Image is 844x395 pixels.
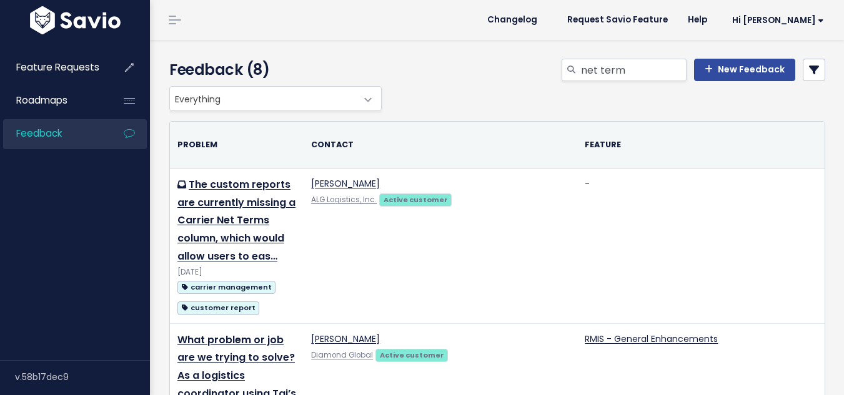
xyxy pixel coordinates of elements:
[311,177,380,190] a: [PERSON_NAME]
[3,86,104,115] a: Roadmaps
[170,122,304,168] th: Problem
[585,333,718,345] a: RMIS - General Enhancements
[170,87,356,110] span: Everything
[311,195,377,205] a: ALG Logistics, Inc.
[487,16,537,24] span: Changelog
[15,361,150,393] div: v.58b17dec9
[3,119,104,148] a: Feedback
[557,11,678,29] a: Request Savio Feature
[384,195,448,205] strong: Active customer
[311,333,380,345] a: [PERSON_NAME]
[304,122,577,168] th: Contact
[169,86,382,111] span: Everything
[694,59,795,81] a: New Feedback
[177,177,295,263] a: The custom reports are currently missing a Carrier Net Terms column, which would allow users to eas…
[27,6,124,34] img: logo-white.9d6f32f41409.svg
[678,11,717,29] a: Help
[16,94,67,107] span: Roadmaps
[311,350,373,360] a: Diamond Global
[16,127,62,140] span: Feedback
[177,301,259,315] span: customer report
[177,279,276,295] a: carrier management
[177,281,276,294] span: carrier management
[177,266,296,279] div: [DATE]
[380,350,444,360] strong: Active customer
[3,53,104,82] a: Feature Requests
[169,59,375,81] h4: Feedback (8)
[580,59,687,81] input: Search feedback...
[379,193,452,205] a: Active customer
[16,61,99,74] span: Feature Requests
[732,16,824,25] span: Hi [PERSON_NAME]
[717,11,834,30] a: Hi [PERSON_NAME]
[375,348,448,361] a: Active customer
[177,300,259,315] a: customer report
